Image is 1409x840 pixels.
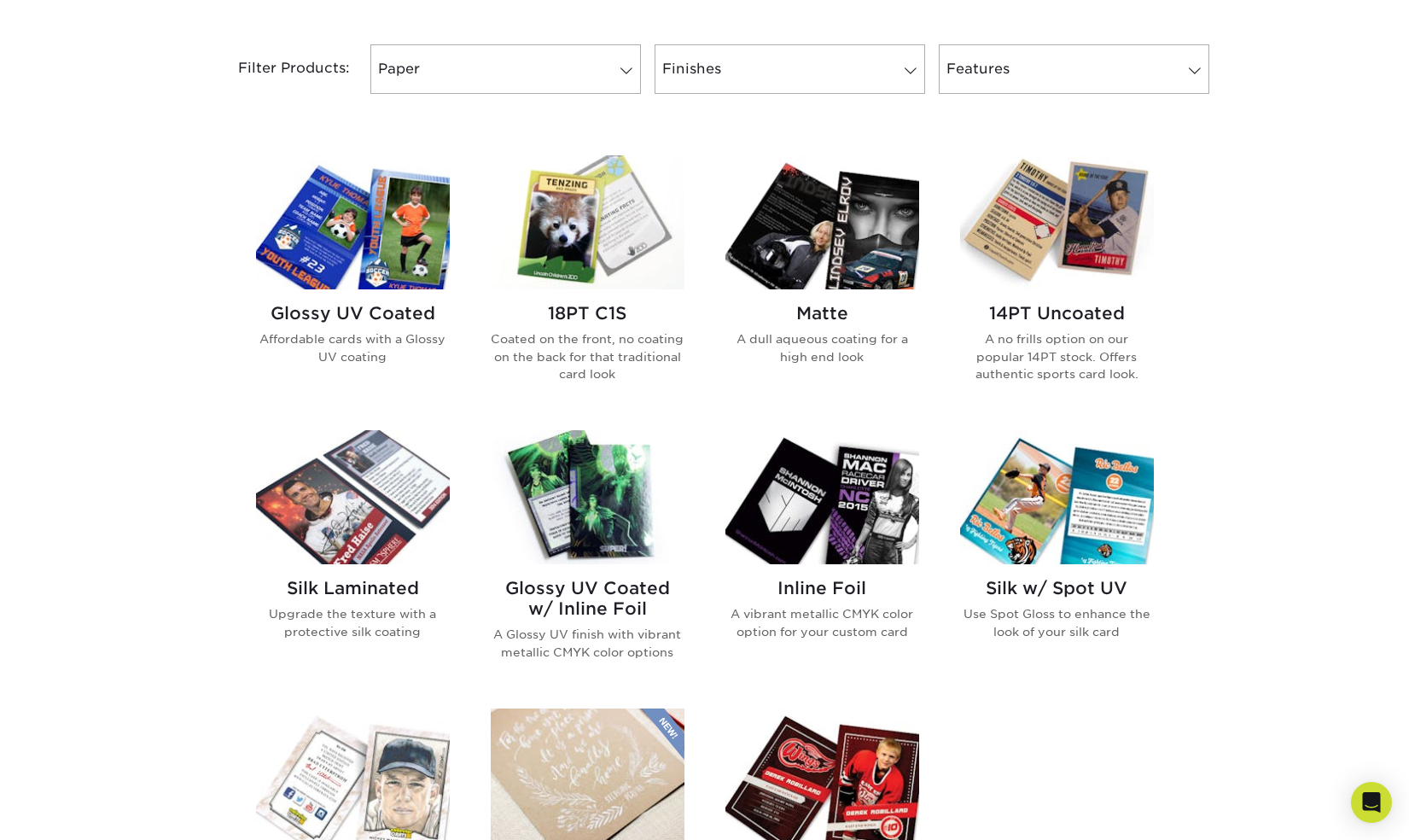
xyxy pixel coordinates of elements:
[960,605,1154,640] p: Use Spot Gloss to enhance the look of your silk card
[491,155,684,289] img: 18PT C1S Trading Cards
[491,430,684,688] a: Glossy UV Coated w/ Inline Foil Trading Cards Glossy UV Coated w/ Inline Foil A Glossy UV finish ...
[491,626,684,661] p: A Glossy UV finish with vibrant metallic CMYK color options
[725,303,919,324] h2: Matte
[960,155,1154,289] img: 14PT Uncoated Trading Cards
[256,430,450,564] img: Silk Laminated Trading Cards
[960,578,1154,598] h2: Silk w/ Spot UV
[725,430,919,688] a: Inline Foil Trading Cards Inline Foil A vibrant metallic CMYK color option for your custom card
[960,430,1154,688] a: Silk w/ Spot UV Trading Cards Silk w/ Spot UV Use Spot Gloss to enhance the look of your silk card
[256,578,450,598] h2: Silk Laminated
[960,330,1154,382] p: A no frills option on our popular 14PT stock. Offers authentic sports card look.
[491,155,684,410] a: 18PT C1S Trading Cards 18PT C1S Coated on the front, no coating on the back for that traditional ...
[725,155,919,410] a: Matte Trading Cards Matte A dull aqueous coating for a high end look
[491,330,684,382] p: Coated on the front, no coating on the back for that traditional card look
[370,44,641,94] a: Paper
[725,430,919,564] img: Inline Foil Trading Cards
[725,578,919,598] h2: Inline Foil
[491,303,684,324] h2: 18PT C1S
[960,303,1154,324] h2: 14PT Uncoated
[725,605,919,640] p: A vibrant metallic CMYK color option for your custom card
[256,430,450,688] a: Silk Laminated Trading Cards Silk Laminated Upgrade the texture with a protective silk coating
[939,44,1209,94] a: Features
[256,303,450,324] h2: Glossy UV Coated
[960,155,1154,410] a: 14PT Uncoated Trading Cards 14PT Uncoated A no frills option on our popular 14PT stock. Offers au...
[193,44,364,94] div: Filter Products:
[642,709,684,760] img: New Product
[491,430,684,564] img: Glossy UV Coated w/ Inline Foil Trading Cards
[256,605,450,640] p: Upgrade the texture with a protective silk coating
[491,578,684,619] h2: Glossy UV Coated w/ Inline Foil
[960,430,1154,564] img: Silk w/ Spot UV Trading Cards
[256,155,450,410] a: Glossy UV Coated Trading Cards Glossy UV Coated Affordable cards with a Glossy UV coating
[725,155,919,289] img: Matte Trading Cards
[1351,782,1392,823] div: Open Intercom Messenger
[725,330,919,365] p: A dull aqueous coating for a high end look
[256,155,450,289] img: Glossy UV Coated Trading Cards
[655,44,925,94] a: Finishes
[256,330,450,365] p: Affordable cards with a Glossy UV coating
